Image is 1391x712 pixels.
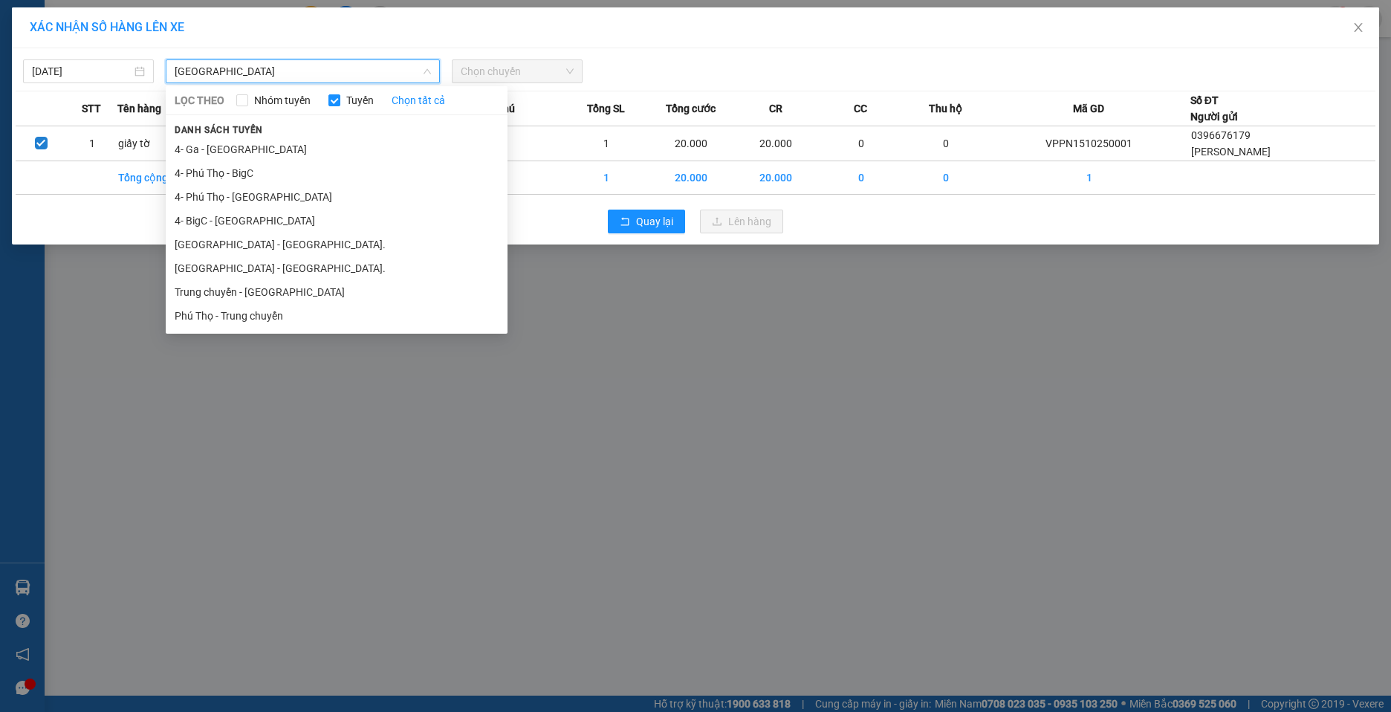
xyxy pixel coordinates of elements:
[166,233,508,256] li: [GEOGRAPHIC_DATA] - [GEOGRAPHIC_DATA].
[166,304,508,328] li: Phú Thọ - Trung chuyển
[19,19,93,93] img: logo.jpg
[700,210,783,233] button: uploadLên hàng
[1352,22,1364,33] span: close
[461,60,574,82] span: Chọn chuyến
[479,126,564,161] td: ---
[564,126,649,161] td: 1
[117,161,202,195] td: Tổng cộng
[139,55,621,74] li: Hotline: 19001155
[904,161,988,195] td: 0
[1073,100,1104,117] span: Mã GD
[636,213,673,230] span: Quay lại
[1190,92,1238,125] div: Số ĐT Người gửi
[166,185,508,209] li: 4- Phú Thọ - [GEOGRAPHIC_DATA]
[733,161,818,195] td: 20.000
[929,100,962,117] span: Thu hộ
[117,100,161,117] span: Tên hàng
[30,20,184,34] span: XÁC NHẬN SỐ HÀNG LÊN XE
[82,100,101,117] span: STT
[854,100,867,117] span: CC
[32,63,132,80] input: 15/10/2025
[988,126,1190,161] td: VPPN1510250001
[1191,129,1251,141] span: 0396676179
[166,256,508,280] li: [GEOGRAPHIC_DATA] - [GEOGRAPHIC_DATA].
[175,92,224,109] span: LỌC THEO
[166,209,508,233] li: 4- BigC - [GEOGRAPHIC_DATA]
[19,108,221,158] b: GỬI : VP [GEOGRAPHIC_DATA]
[166,123,272,137] span: Danh sách tuyến
[423,67,432,76] span: down
[139,36,621,55] li: Số 10 ngõ 15 Ngọc Hồi, Q.[PERSON_NAME], [GEOGRAPHIC_DATA]
[769,100,782,117] span: CR
[988,161,1190,195] td: 1
[608,210,685,233] button: rollbackQuay lại
[649,126,733,161] td: 20.000
[904,126,988,161] td: 0
[248,92,317,109] span: Nhóm tuyến
[666,100,716,117] span: Tổng cước
[1337,7,1379,49] button: Close
[819,161,904,195] td: 0
[117,126,202,161] td: giấy tờ
[587,100,625,117] span: Tổng SL
[733,126,818,161] td: 20.000
[166,280,508,304] li: Trung chuyển - [GEOGRAPHIC_DATA]
[166,161,508,185] li: 4- Phú Thọ - BigC
[620,216,630,228] span: rollback
[67,126,118,161] td: 1
[564,161,649,195] td: 1
[166,137,508,161] li: 4- Ga - [GEOGRAPHIC_DATA]
[649,161,733,195] td: 20.000
[340,92,380,109] span: Tuyến
[819,126,904,161] td: 0
[1191,146,1271,158] span: [PERSON_NAME]
[392,92,445,109] a: Chọn tất cả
